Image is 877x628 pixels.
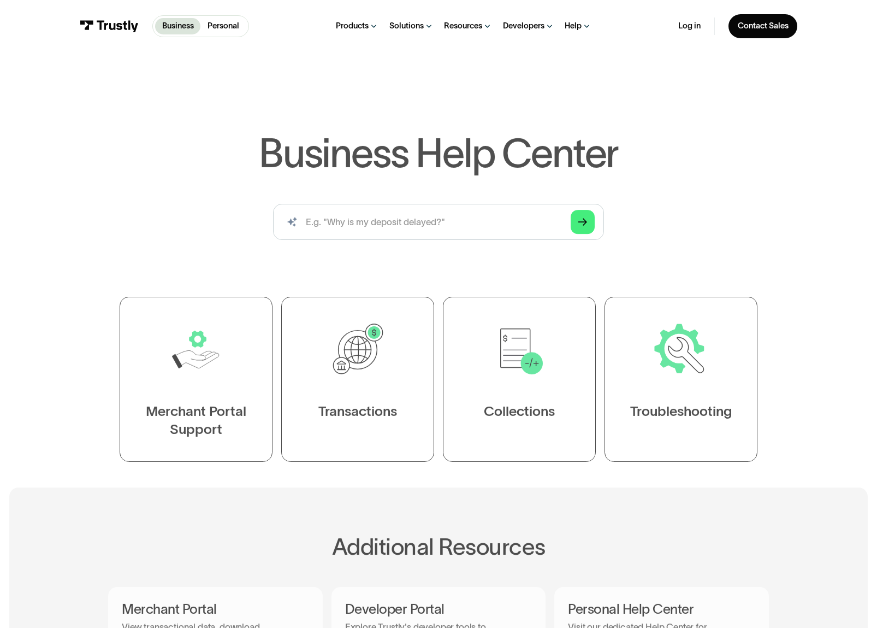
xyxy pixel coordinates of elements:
[281,296,434,461] a: Transactions
[605,296,757,461] a: Troubleshooting
[678,21,701,31] a: Log in
[120,296,272,461] a: Merchant Portal Support
[568,601,755,617] h3: Personal Help Center
[389,21,424,31] div: Solutions
[80,20,139,33] img: Trustly Logo
[208,20,239,32] p: Personal
[122,601,309,617] h3: Merchant Portal
[108,535,769,560] h2: Additional Resources
[155,18,200,34] a: Business
[273,204,603,240] input: search
[200,18,246,34] a: Personal
[143,402,250,438] div: Merchant Portal Support
[273,204,603,240] form: Search
[728,14,797,38] a: Contact Sales
[259,133,618,173] h1: Business Help Center
[630,402,732,420] div: Troubleshooting
[484,402,555,420] div: Collections
[444,21,482,31] div: Resources
[738,21,789,31] div: Contact Sales
[318,402,397,420] div: Transactions
[503,21,544,31] div: Developers
[336,21,369,31] div: Products
[565,21,582,31] div: Help
[443,296,596,461] a: Collections
[162,20,194,32] p: Business
[345,601,532,617] h3: Developer Portal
